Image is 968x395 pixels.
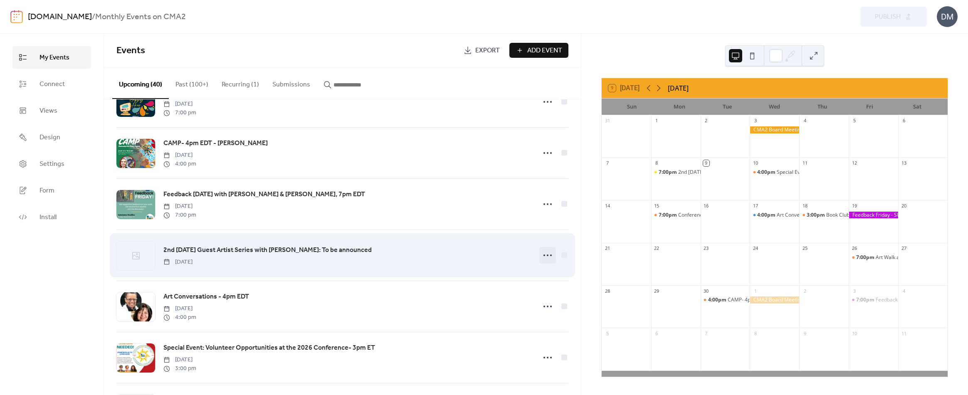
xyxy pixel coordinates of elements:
span: Form [40,186,54,196]
div: 29 [654,288,660,294]
a: Views [12,99,91,122]
div: Feedback Friday - SUBMISSION DEADLINE [849,212,898,219]
span: Design [40,133,60,143]
div: CMA2 Board Meeting [750,296,799,304]
div: Book Club - Martin Cheek - 3:00 pm EDT [799,212,849,219]
div: 4 [901,288,907,294]
div: DM [937,6,958,27]
div: Thu [798,99,846,115]
div: 3 [851,288,857,294]
button: Recurring (1) [215,67,266,98]
a: [DOMAIN_NAME] [28,9,92,25]
div: 16 [703,202,709,209]
div: Art Walk and Happy Hour [849,254,898,261]
div: 10 [752,160,758,166]
span: [DATE] [163,151,196,160]
span: Install [40,212,57,222]
div: 10 [851,330,857,336]
span: CAMP- 4pm EDT - [PERSON_NAME] [163,138,268,148]
div: 5 [604,330,610,336]
div: 3 [752,118,758,124]
div: 9 [802,330,808,336]
div: 1 [752,288,758,294]
a: My Events [12,46,91,69]
span: [DATE] [163,258,193,267]
a: CAMP- 4pm EDT - [PERSON_NAME] [163,138,268,149]
div: 8 [752,330,758,336]
div: 7 [604,160,610,166]
div: Conference Preview - 7:00PM EDT [651,212,701,219]
div: Conference Preview - 7:00PM EDT [678,212,757,219]
a: Export [457,43,506,58]
div: 11 [901,330,907,336]
button: Submissions [266,67,317,98]
b: / [92,9,95,25]
span: 7:00pm [659,169,678,176]
div: 25 [802,245,808,252]
span: 7:00 pm [163,211,196,220]
button: Upcoming (40) [112,67,169,99]
div: 17 [752,202,758,209]
span: My Events [40,53,69,63]
div: Wed [751,99,798,115]
span: Connect [40,79,65,89]
span: Add Event [527,46,562,56]
div: 30 [703,288,709,294]
div: 22 [654,245,660,252]
div: 19 [851,202,857,209]
div: CMA2 Board Meeting [750,126,799,133]
div: 31 [604,118,610,124]
div: 14 [604,202,610,209]
div: 2 [703,118,709,124]
a: Install [12,206,91,228]
div: Art Conversations - 4pm EDT [777,212,844,219]
span: Special Event: Volunteer Opportunities at the 2026 Conference- 3pm ET [163,343,375,353]
div: 1 [654,118,660,124]
div: 21 [604,245,610,252]
span: [DATE] [163,100,196,109]
span: [DATE] [163,355,196,364]
span: 4:00 pm [163,160,196,168]
div: Book Club - [PERSON_NAME] - 3:00 pm EDT [826,212,926,219]
div: 18 [802,202,808,209]
span: 3:00pm [807,212,826,219]
div: 13 [901,160,907,166]
div: 2nd [DATE] Guest Artist Series with [PERSON_NAME]- 7pm EDT - [PERSON_NAME] [678,169,867,176]
span: 2nd [DATE] Guest Artist Series with [PERSON_NAME]: To be announced [163,245,372,255]
div: 12 [851,160,857,166]
span: Settings [40,159,64,169]
div: 28 [604,288,610,294]
span: Art Conversations - 4pm EDT [163,292,249,302]
div: 23 [703,245,709,252]
span: 4:00pm [757,212,777,219]
span: Feedback [DATE] with [PERSON_NAME] & [PERSON_NAME], 7pm EDT [163,190,365,200]
img: logo [10,10,23,23]
a: Design [12,126,91,148]
b: Monthly Events on CMA2 [95,9,186,25]
div: 6 [901,118,907,124]
span: 7:00pm [856,254,876,261]
span: 4:00pm [708,296,728,304]
span: [DATE] [163,304,196,313]
div: 24 [752,245,758,252]
div: CAMP- 4pm EDT - Jeannette Brossart [701,296,750,304]
div: Mon [656,99,703,115]
div: 6 [654,330,660,336]
span: Export [475,46,500,56]
div: Fri [846,99,893,115]
a: Feedback [DATE] with [PERSON_NAME] & [PERSON_NAME], 7pm EDT [163,189,365,200]
div: 2nd Monday Guest Artist Series with Jacqui Ross- 7pm EDT - Darcel Deneau [651,169,701,176]
span: 4:00 pm [163,313,196,322]
div: 9 [703,160,709,166]
a: Special Event: Volunteer Opportunities at the 2026 Conference- 3pm ET [163,343,375,353]
a: Settings [12,153,91,175]
span: 7:00 pm [163,109,196,117]
a: Connect [12,73,91,95]
div: 20 [901,202,907,209]
div: CAMP- 4pm EDT - [PERSON_NAME] [728,296,809,304]
div: [DATE] [668,83,689,93]
div: Special Event: NOVEM 2025 Collaborative Mosaic - 4PM EDT [750,169,799,176]
div: 2 [802,288,808,294]
div: 15 [654,202,660,209]
div: 8 [654,160,660,166]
